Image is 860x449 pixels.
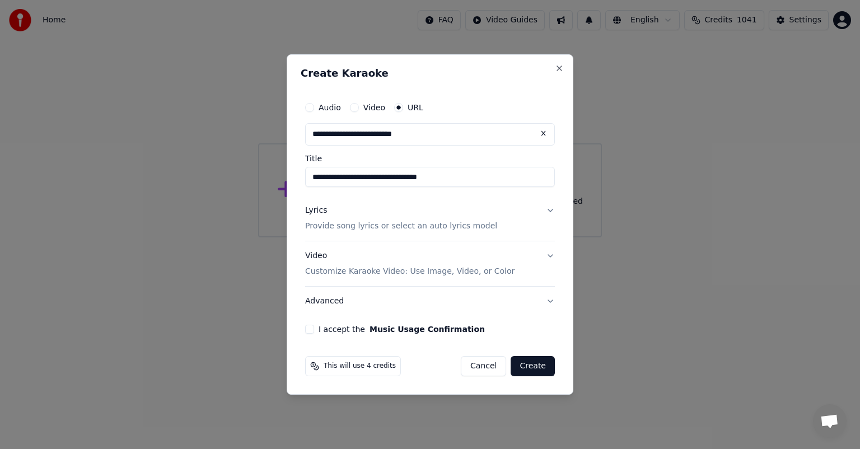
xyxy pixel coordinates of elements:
label: Title [305,155,555,162]
label: Video [363,104,385,111]
div: Video [305,250,515,277]
button: Advanced [305,287,555,316]
div: Lyrics [305,205,327,216]
h2: Create Karaoke [301,68,559,78]
button: Create [511,356,555,376]
button: Cancel [461,356,506,376]
button: LyricsProvide song lyrics or select an auto lyrics model [305,196,555,241]
button: VideoCustomize Karaoke Video: Use Image, Video, or Color [305,241,555,286]
label: I accept the [319,325,485,333]
button: I accept the [370,325,485,333]
p: Provide song lyrics or select an auto lyrics model [305,221,497,232]
p: Customize Karaoke Video: Use Image, Video, or Color [305,266,515,277]
label: URL [408,104,423,111]
label: Audio [319,104,341,111]
span: This will use 4 credits [324,362,396,371]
